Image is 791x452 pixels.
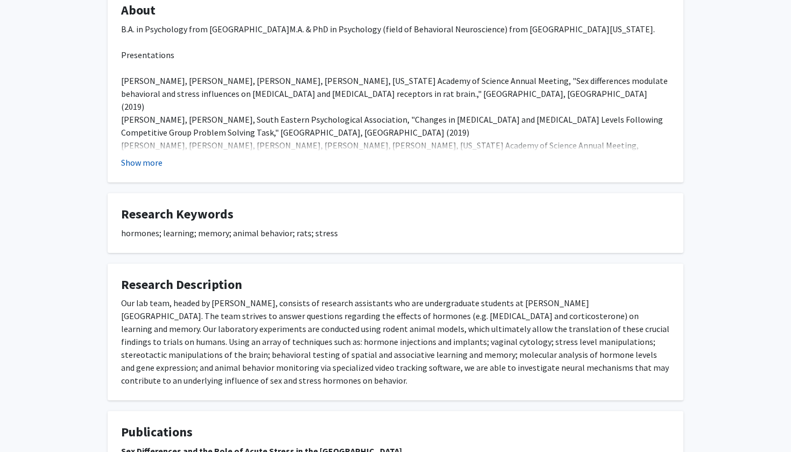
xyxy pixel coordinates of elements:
[121,296,670,387] div: Our lab team, headed by [PERSON_NAME], consists of research assistants who are undergraduate stud...
[121,227,670,239] div: hormones; learning; memory; animal behavior; rats; stress
[121,3,670,18] h4: About
[121,277,670,293] h4: Research Description
[121,425,670,440] h4: Publications
[121,207,670,222] h4: Research Keywords
[121,156,163,169] button: Show more
[121,23,670,281] div: B.A. in Psychology from [GEOGRAPHIC_DATA]M.A. & PhD in Psychology (field of Behavioral Neuroscien...
[8,404,46,444] iframe: Chat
